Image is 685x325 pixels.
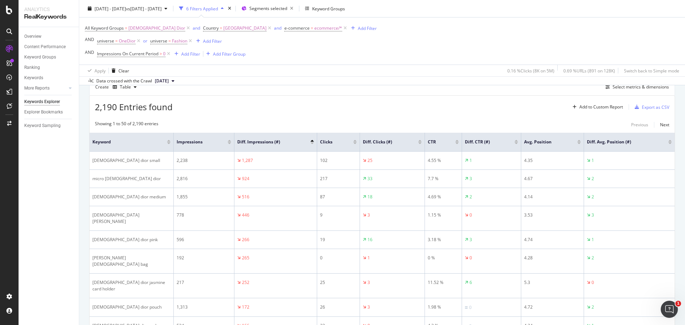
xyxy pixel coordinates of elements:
[24,85,50,92] div: More Reports
[126,5,162,11] span: vs [DATE] - [DATE]
[524,139,567,145] span: Avg. Position
[24,108,74,116] a: Explorer Bookmarks
[85,36,94,42] div: AND
[150,38,167,44] span: universe
[587,139,658,145] span: Diff. Avg. Position (#)
[661,301,678,318] iframe: Intercom live chat
[242,304,249,310] div: 172
[524,237,581,243] div: 4.74
[320,212,357,218] div: 9
[242,157,253,164] div: 1,287
[524,212,581,218] div: 3.53
[524,157,581,164] div: 4.35
[193,37,222,45] button: Add Filter
[24,43,74,51] a: Content Performance
[242,237,249,243] div: 266
[428,194,459,200] div: 4.69 %
[631,122,648,128] div: Previous
[469,304,472,311] div: 0
[428,237,459,243] div: 3.18 %
[470,157,472,164] div: 1
[367,176,372,182] div: 33
[592,176,594,182] div: 2
[592,304,594,310] div: 2
[239,3,296,14] button: Segments selected
[92,237,171,243] div: [DEMOGRAPHIC_DATA] dior pink
[118,67,129,73] div: Clear
[348,24,377,32] button: Add Filter
[92,157,171,164] div: [DEMOGRAPHIC_DATA] dior small
[660,121,669,129] button: Next
[24,64,40,71] div: Ranking
[367,279,370,286] div: 3
[507,67,554,73] div: 0.16 % Clicks ( 8K on 5M )
[367,194,372,200] div: 18
[242,176,249,182] div: 924
[24,122,74,130] a: Keyword Sampling
[367,157,372,164] div: 25
[97,51,158,57] span: Impressions On Current Period
[92,212,171,225] div: [DEMOGRAPHIC_DATA] [PERSON_NAME]
[367,212,370,218] div: 3
[220,25,222,31] span: =
[592,157,594,164] div: 1
[24,54,74,61] a: Keyword Groups
[312,5,345,11] div: Keyword Groups
[592,237,594,243] div: 1
[621,65,679,76] button: Switch back to Simple mode
[92,255,171,268] div: [PERSON_NAME] [DEMOGRAPHIC_DATA] bag
[92,139,156,145] span: Keyword
[24,98,74,106] a: Keywords Explorer
[24,108,63,116] div: Explorer Bookmarks
[143,38,147,44] div: or
[163,49,166,59] span: 0
[592,279,594,286] div: 0
[85,65,106,76] button: Apply
[125,25,127,31] span: =
[181,51,200,57] div: Add Filter
[172,50,200,58] button: Add Filter
[85,36,94,43] button: AND
[320,255,357,261] div: 0
[193,25,200,31] button: and
[367,255,370,261] div: 1
[579,105,623,109] div: Add to Custom Report
[428,279,459,286] div: 11.52 %
[168,38,171,44] span: =
[470,212,472,218] div: 0
[428,212,459,218] div: 1.15 %
[155,78,169,84] span: 2025 Sep. 26th
[311,25,313,31] span: =
[632,101,669,113] button: Export as CSV
[24,98,60,106] div: Keywords Explorer
[358,25,377,31] div: Add Filter
[96,78,152,84] div: Data crossed with the Crawl
[592,255,594,261] div: 2
[110,81,139,93] button: Table
[223,23,267,33] span: [GEOGRAPHIC_DATA]
[213,51,245,57] div: Add Filter Group
[524,176,581,182] div: 4.67
[92,194,171,200] div: [DEMOGRAPHIC_DATA] dior medium
[24,64,74,71] a: Ranking
[203,38,222,44] div: Add Filter
[177,237,231,243] div: 596
[176,3,227,14] button: 6 Filters Applied
[428,157,459,164] div: 4.55 %
[428,139,445,145] span: CTR
[470,255,472,261] div: 0
[24,74,74,82] a: Keywords
[367,237,372,243] div: 16
[95,121,158,129] div: Showing 1 to 50 of 2,190 entries
[119,36,136,46] span: OneDior
[24,54,56,61] div: Keyword Groups
[274,25,281,31] button: and
[24,33,74,40] a: Overview
[24,13,73,21] div: RealKeywords
[470,176,472,182] div: 3
[524,279,581,286] div: 5.3
[320,304,357,310] div: 26
[203,50,245,58] button: Add Filter Group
